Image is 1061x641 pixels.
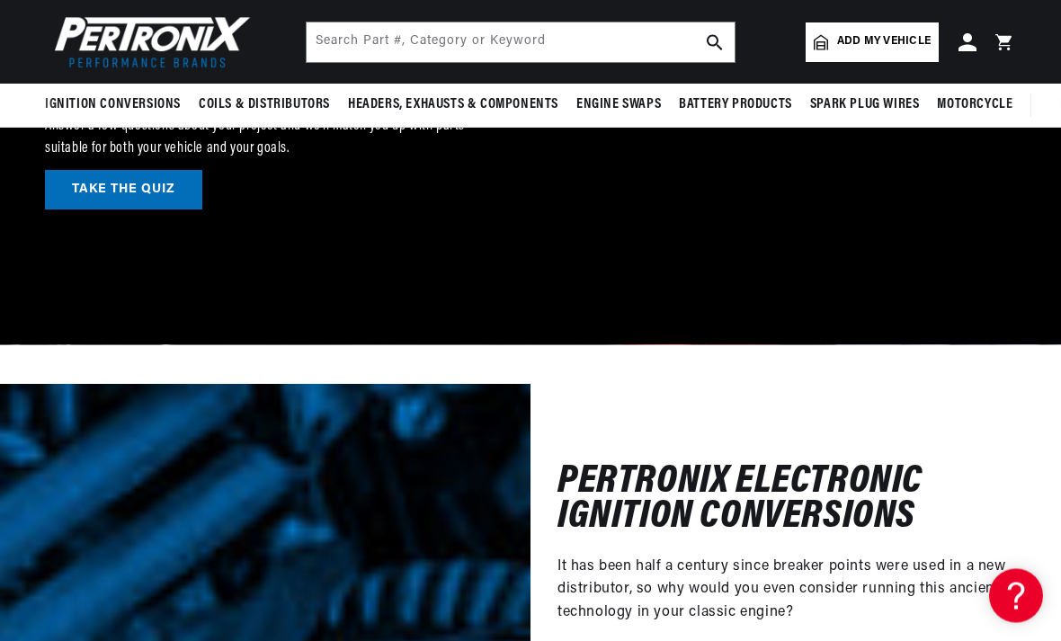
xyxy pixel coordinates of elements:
[567,84,670,126] summary: Engine Swaps
[45,171,202,211] a: TAKE THE QUIZ
[928,84,1021,126] summary: Motorcycle
[801,84,929,126] summary: Spark Plug Wires
[348,95,558,114] span: Headers, Exhausts & Components
[695,22,735,62] button: search button
[576,95,661,114] span: Engine Swaps
[679,95,792,114] span: Battery Products
[837,33,931,50] span: Add my vehicle
[190,84,339,126] summary: Coils & Distributors
[810,95,920,114] span: Spark Plug Wires
[806,22,939,62] a: Add my vehicle
[937,95,1012,114] span: Motorcycle
[307,22,735,62] input: Search Part #, Category or Keyword
[557,466,1034,535] h2: PERTRONIX ELECTRONIC IGNITION CONVERSIONS
[339,84,567,126] summary: Headers, Exhausts & Components
[199,95,330,114] span: Coils & Distributors
[45,84,190,126] summary: Ignition Conversions
[45,95,181,114] span: Ignition Conversions
[45,11,252,73] img: Pertronix
[670,84,801,126] summary: Battery Products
